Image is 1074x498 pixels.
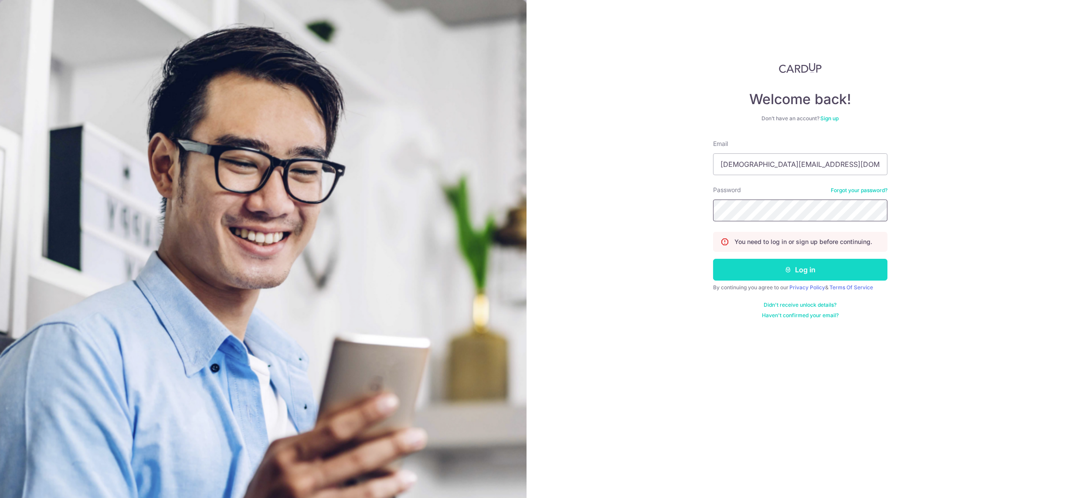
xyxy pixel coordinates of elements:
[831,187,887,194] a: Forgot your password?
[713,186,741,194] label: Password
[713,139,728,148] label: Email
[764,302,837,308] a: Didn't receive unlock details?
[713,153,887,175] input: Enter your Email
[821,115,839,122] a: Sign up
[829,284,873,291] a: Terms Of Service
[762,312,839,319] a: Haven't confirmed your email?
[713,91,887,108] h4: Welcome back!
[713,115,887,122] div: Don’t have an account?
[734,237,872,246] p: You need to log in or sign up before continuing.
[779,63,822,73] img: CardUp Logo
[789,284,825,291] a: Privacy Policy
[713,284,887,291] div: By continuing you agree to our &
[713,259,887,281] button: Log in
